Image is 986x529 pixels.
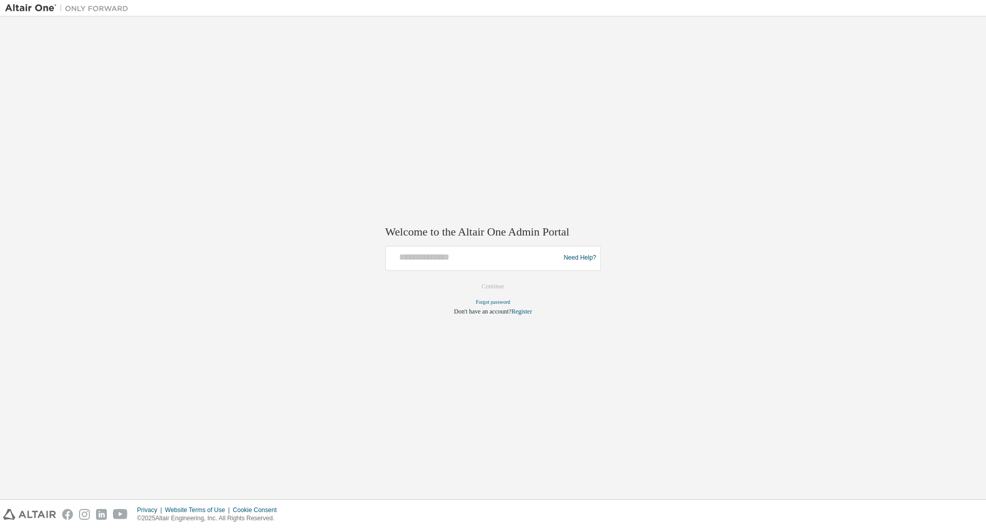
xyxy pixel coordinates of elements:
[137,514,283,523] p: © 2025 Altair Engineering, Inc. All Rights Reserved.
[233,506,282,514] div: Cookie Consent
[137,506,165,514] div: Privacy
[96,509,107,520] img: linkedin.svg
[476,299,510,305] a: Forgot password
[113,509,128,520] img: youtube.svg
[5,3,134,13] img: Altair One
[511,308,532,315] a: Register
[62,509,73,520] img: facebook.svg
[454,308,511,315] span: Don't have an account?
[165,506,233,514] div: Website Terms of Use
[3,509,56,520] img: altair_logo.svg
[79,509,90,520] img: instagram.svg
[564,258,596,259] a: Need Help?
[385,225,601,240] h2: Welcome to the Altair One Admin Portal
